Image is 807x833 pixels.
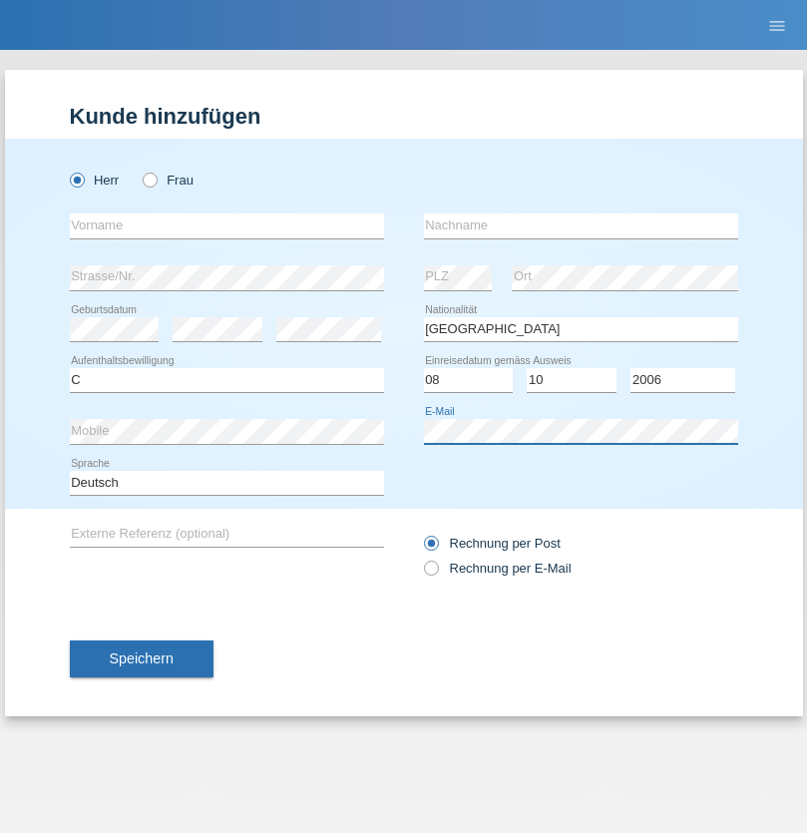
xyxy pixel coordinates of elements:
[70,640,213,678] button: Speichern
[143,173,156,186] input: Frau
[757,19,797,31] a: menu
[424,536,561,551] label: Rechnung per Post
[424,536,437,561] input: Rechnung per Post
[110,650,174,666] span: Speichern
[70,173,83,186] input: Herr
[70,173,120,188] label: Herr
[767,16,787,36] i: menu
[424,561,437,586] input: Rechnung per E-Mail
[143,173,194,188] label: Frau
[70,104,738,129] h1: Kunde hinzufügen
[424,561,572,576] label: Rechnung per E-Mail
